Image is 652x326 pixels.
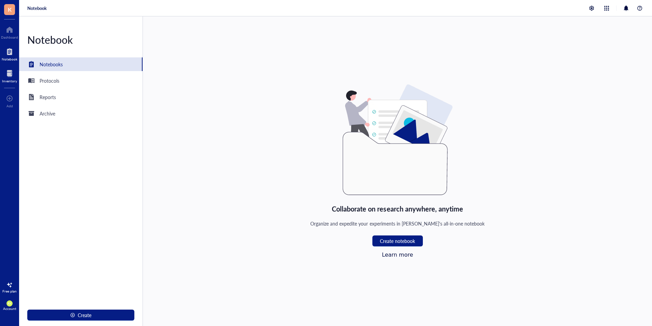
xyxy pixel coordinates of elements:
a: Learn more [382,252,413,258]
div: Notebook [2,57,17,61]
a: Notebook [27,5,47,11]
button: Create notebook [372,235,423,246]
div: Dashboard [1,35,18,39]
button: Create [27,310,134,321]
a: Reports [19,90,143,104]
div: Organize and expedite your experiments in [PERSON_NAME]'s all-in-one notebook [310,220,485,227]
div: Account [3,307,16,311]
div: Add [6,104,13,108]
span: K [8,5,12,14]
a: Dashboard [1,24,18,39]
div: Notebooks [40,60,63,68]
a: Archive [19,107,143,120]
span: Create [78,312,91,318]
span: RX [8,302,11,305]
a: Protocols [19,74,143,87]
a: Inventory [2,68,17,83]
img: Empty state [343,84,453,195]
div: Protocols [40,77,59,84]
a: Notebook [2,46,17,61]
span: Create notebook [380,238,415,244]
div: Archive [40,110,55,117]
a: Notebooks [19,57,143,71]
div: Free plan [2,289,17,293]
div: Notebook [19,33,143,46]
div: Inventory [2,79,17,83]
div: Collaborate on research anywhere, anytime [332,203,463,214]
div: Reports [40,93,56,101]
